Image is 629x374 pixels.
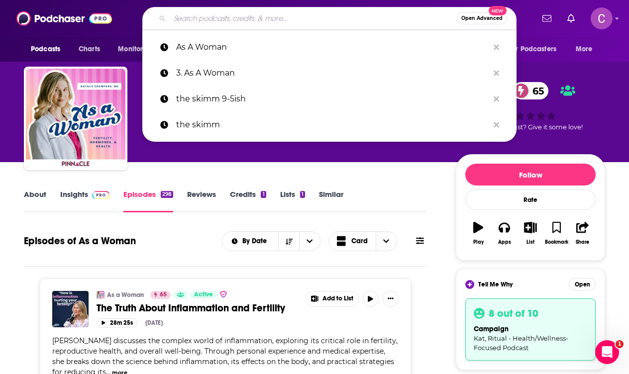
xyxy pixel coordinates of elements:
[24,235,136,247] h1: Episodes of As a Woman
[161,191,173,198] div: 298
[299,232,320,251] button: open menu
[491,215,517,251] button: Apps
[467,281,473,287] img: tell me why sparkle
[526,239,534,245] div: List
[523,82,549,99] span: 65
[142,86,517,112] a: the skimm 9-5ish
[328,231,397,251] button: Choose View
[513,82,549,99] a: 65
[52,291,89,327] img: The Truth About Inflammation and Fertility
[570,215,596,251] button: Share
[502,40,571,59] button: open menu
[280,189,305,212] a: Lists1
[222,231,321,251] h2: Choose List sort
[219,290,227,298] img: verified Badge
[591,7,613,29] span: Logged in as cristina11881
[187,189,216,212] a: Reviews
[145,319,163,326] div: [DATE]
[190,291,217,299] a: Active
[97,302,285,314] span: The Truth About Inflammation and Fertility
[383,291,399,307] button: Show More Button
[142,34,517,60] a: As A Woman
[92,191,109,199] img: Podchaser Pro
[118,42,153,56] span: Monitoring
[142,112,517,138] a: the skimm
[569,40,605,59] button: open menu
[79,42,100,56] span: Charts
[498,239,511,245] div: Apps
[543,215,569,251] button: Bookmark
[278,232,299,251] button: Sort Direction
[545,239,568,245] div: Bookmark
[24,40,73,59] button: open menu
[616,340,624,348] span: 1
[576,239,589,245] div: Share
[242,238,270,245] span: By Date
[97,291,105,299] img: As a Woman
[595,340,619,364] iframe: Intercom live chat
[461,16,503,21] span: Open Advanced
[230,189,266,212] a: Credits1
[176,86,489,112] p: the skimm 9-5ish
[97,318,137,328] button: 28m 25s
[351,238,368,245] span: Card
[107,291,144,299] a: As a Woman
[24,189,46,212] a: About
[457,12,507,24] button: Open AdvancedNew
[160,290,167,300] span: 65
[509,42,556,56] span: For Podcasters
[478,280,513,288] span: Tell Me Why
[142,60,517,86] a: 3. As A Woman
[111,40,166,59] button: open menu
[72,40,106,59] a: Charts
[456,76,605,137] div: verified Badge65Good podcast? Give it some love!
[222,238,279,245] button: open menu
[26,69,125,168] img: As a Woman
[307,291,358,306] button: Show More Button
[591,7,613,29] button: Show profile menu
[31,42,60,56] span: Podcasts
[123,189,173,212] a: Episodes298
[300,191,305,198] div: 1
[170,10,457,26] input: Search podcasts, credits, & more...
[569,278,596,290] button: Open
[518,215,543,251] button: List
[319,189,343,212] a: Similar
[261,191,266,198] div: 1
[176,34,489,60] p: As A Woman
[97,302,299,314] a: The Truth About Inflammation and Fertility
[142,7,517,30] div: Search podcasts, credits, & more...
[465,215,491,251] button: Play
[576,42,593,56] span: More
[538,10,555,27] a: Show notifications dropdown
[474,334,568,352] span: Kat, Ritual - Health/Wellness-Focused Podcast
[478,123,583,131] span: Good podcast? Give it some love!
[465,164,596,186] button: Follow
[60,189,109,212] a: InsightsPodchaser Pro
[150,291,171,299] a: 65
[194,290,213,300] span: Active
[563,10,579,27] a: Show notifications dropdown
[16,9,112,28] img: Podchaser - Follow, Share and Rate Podcasts
[474,325,509,333] span: campaign
[465,189,596,210] div: Rate
[473,239,484,245] div: Play
[176,60,489,86] p: 3. As A Woman
[322,295,353,302] span: Add to List
[591,7,613,29] img: User Profile
[176,112,489,138] p: the skimm
[489,6,507,15] span: New
[489,307,538,320] h3: 8 out of 10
